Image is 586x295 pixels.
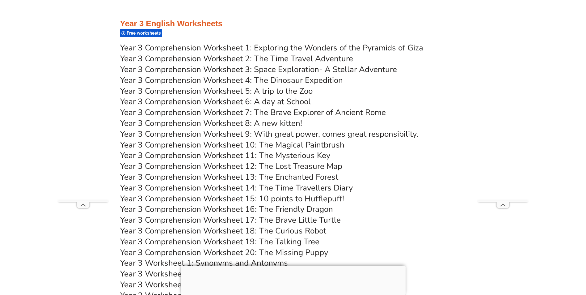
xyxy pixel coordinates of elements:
a: Year 3 Comprehension Worksheet 5: A trip to the Zoo [120,86,313,96]
a: Year 3 Comprehension Worksheet 13: The Enchanted Forest [120,172,338,182]
a: Year 3 Comprehension Worksheet 14: The Time Travellers Diary [120,182,353,193]
a: Year 3 Comprehension Worksheet 9: With great power, comes great responsibility. [120,129,418,139]
a: Year 3 Comprehension Worksheet 11: The Mysterious Key [120,150,330,161]
a: Year 3 Comprehension Worksheet 16: The Friendly Dragon [120,204,333,215]
a: Year 3 Comprehension Worksheet 12: The Lost Treasure Map [120,161,342,172]
a: Year 3 Comprehension Worksheet 19: The Talking Tree [120,236,319,247]
span: Free worksheets [127,30,163,36]
a: Year 3 Comprehension Worksheet 18: The Curious Robot [120,225,326,236]
iframe: Advertisement [478,15,528,200]
a: Year 3 Comprehension Worksheet 6: A day at School [120,96,311,107]
iframe: Chat Widget [555,265,586,295]
a: Year 3 Comprehension Worksheet 15: 10 points to Hufflepuff! [120,193,344,204]
a: Year 3 Comprehension Worksheet 2: The Time Travel Adventure [120,53,353,64]
iframe: Advertisement [58,15,108,200]
a: Year 3 Worksheet 2: Homophones and Homonyms [120,268,303,279]
a: Year 3 Comprehension Worksheet 4: The Dinosaur Expedition [120,75,343,86]
h3: Year 3 English Worksheets [120,19,466,29]
a: Year 3 Comprehension Worksheet 7: The Brave Explorer of Ancient Rome [120,107,386,118]
iframe: Advertisement [181,266,406,293]
div: Free worksheets [120,29,162,37]
a: Year 3 Comprehension Worksheet 8: A new kitten! [120,118,302,129]
a: Year 3 Comprehension Worksheet 10: The Magical Paintbrush [120,139,344,150]
a: Year 3 Comprehension Worksheet 3: Space Exploration- A Stellar Adventure [120,64,397,75]
a: Year 3 Comprehension Worksheet 17: The Brave Little Turtle [120,215,341,225]
a: Year 3 Comprehension Worksheet 1: Exploring the Wonders of the Pyramids of Giza [120,42,423,53]
a: Year 3 Worksheet 3: Compound Words [120,279,261,290]
a: Year 3 Worksheet 1: Synonyms and Antonyms [120,258,288,268]
a: Year 3 Comprehension Worksheet 20: The Missing Puppy [120,247,328,258]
